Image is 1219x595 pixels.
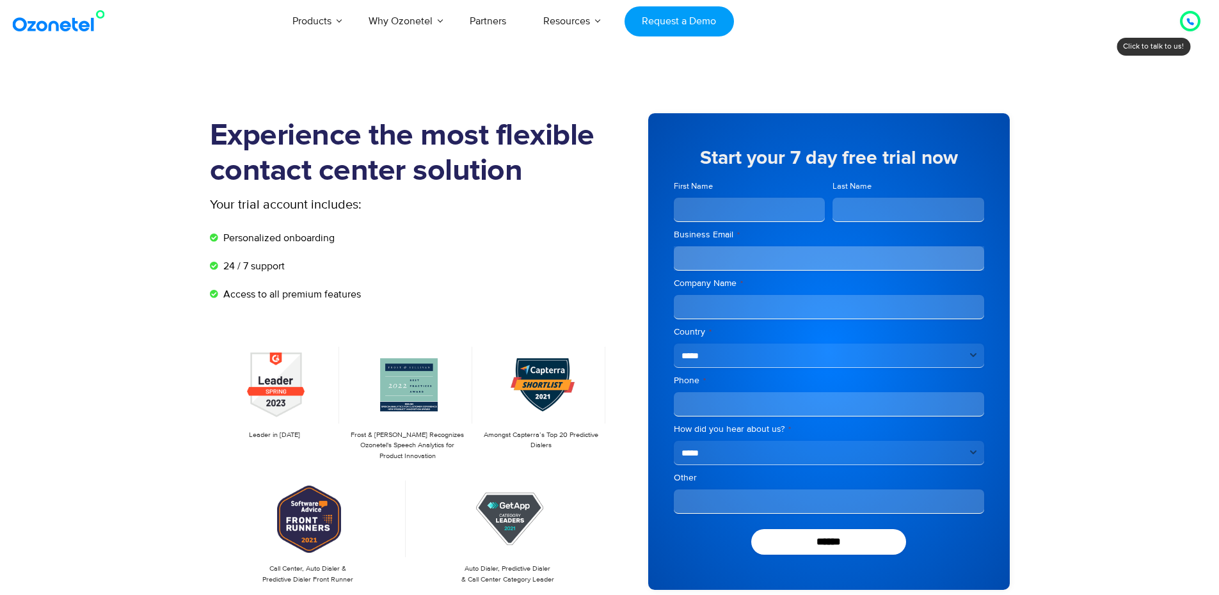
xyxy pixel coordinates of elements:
[674,326,984,338] label: Country
[482,430,599,451] p: Amongst Capterra’s Top 20 Predictive Dialers
[674,228,984,241] label: Business Email
[349,430,466,462] p: Frost & [PERSON_NAME] Recognizes Ozonetel's Speech Analytics for Product Innovation
[216,430,333,441] p: Leader in [DATE]
[210,118,610,189] h1: Experience the most flexible contact center solution
[210,195,514,214] p: Your trial account includes:
[674,180,825,193] label: First Name
[625,6,734,36] a: Request a Demo
[674,472,984,484] label: Other
[220,287,361,302] span: Access to all premium features
[833,180,984,193] label: Last Name
[220,258,285,274] span: 24 / 7 support
[674,374,984,387] label: Phone
[674,277,984,290] label: Company Name
[220,230,335,246] span: Personalized onboarding
[674,148,984,168] h5: Start your 7 day free trial now
[416,564,600,585] p: Auto Dialer, Predictive Dialer & Call Center Category Leader
[216,564,400,585] p: Call Center, Auto Dialer & Predictive Dialer Front Runner
[674,423,984,436] label: How did you hear about us?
